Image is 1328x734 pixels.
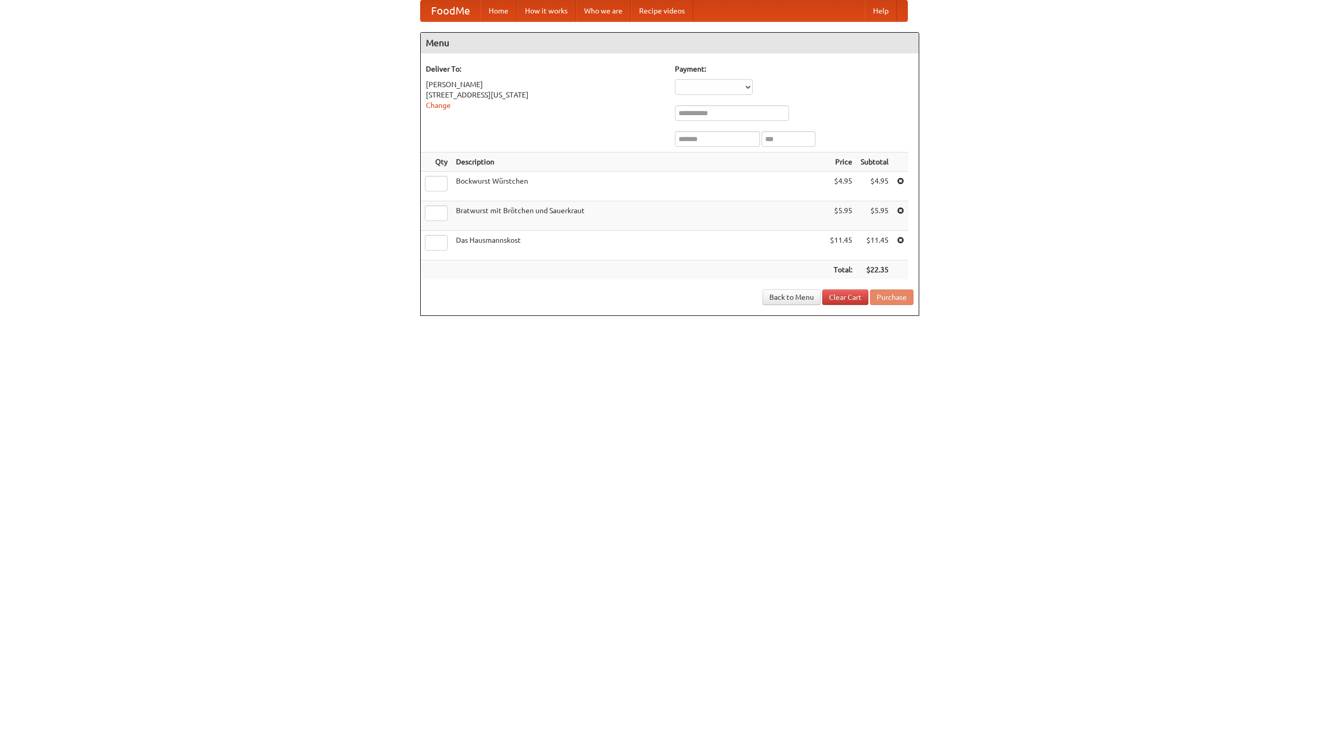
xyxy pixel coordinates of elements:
[452,231,826,260] td: Das Hausmannskost
[452,201,826,231] td: Bratwurst mit Brötchen und Sauerkraut
[826,172,856,201] td: $4.95
[480,1,517,21] a: Home
[826,260,856,280] th: Total:
[856,231,893,260] td: $11.45
[856,172,893,201] td: $4.95
[856,260,893,280] th: $22.35
[452,172,826,201] td: Bockwurst Würstchen
[576,1,631,21] a: Who we are
[826,153,856,172] th: Price
[856,153,893,172] th: Subtotal
[870,289,914,305] button: Purchase
[826,201,856,231] td: $5.95
[865,1,897,21] a: Help
[826,231,856,260] td: $11.45
[426,79,665,90] div: [PERSON_NAME]
[426,101,451,109] a: Change
[822,289,868,305] a: Clear Cart
[675,64,914,74] h5: Payment:
[763,289,821,305] a: Back to Menu
[856,201,893,231] td: $5.95
[421,1,480,21] a: FoodMe
[517,1,576,21] a: How it works
[426,64,665,74] h5: Deliver To:
[631,1,693,21] a: Recipe videos
[426,90,665,100] div: [STREET_ADDRESS][US_STATE]
[421,153,452,172] th: Qty
[421,33,919,53] h4: Menu
[452,153,826,172] th: Description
